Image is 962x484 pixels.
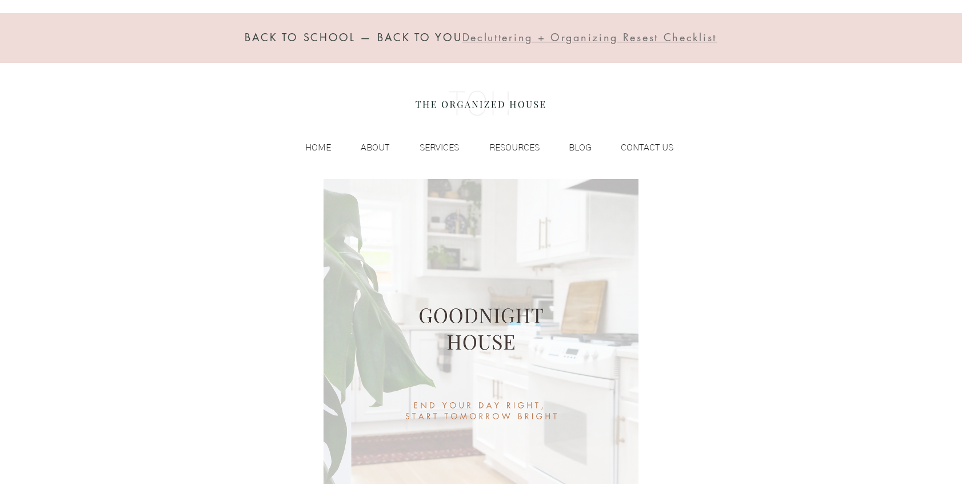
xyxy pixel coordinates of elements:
p: BLOG [563,139,597,156]
nav: Site [282,139,679,156]
a: Decluttering + Organizing Resest Checklist [462,33,717,43]
span: Decluttering + Organizing Resest Checklist [462,30,717,44]
a: HOME [282,139,337,156]
p: ABOUT [355,139,395,156]
p: RESOURCES [484,139,545,156]
a: SERVICES [395,139,465,156]
p: HOME [300,139,337,156]
p: SERVICES [414,139,465,156]
p: CONTACT US [615,139,679,156]
span: BACK TO SCHOOL — BACK TO YOU [245,30,462,44]
a: CONTACT US [597,139,679,156]
a: BLOG [545,139,597,156]
a: RESOURCES [465,139,545,156]
img: the organized house [410,81,550,126]
a: ABOUT [337,139,395,156]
